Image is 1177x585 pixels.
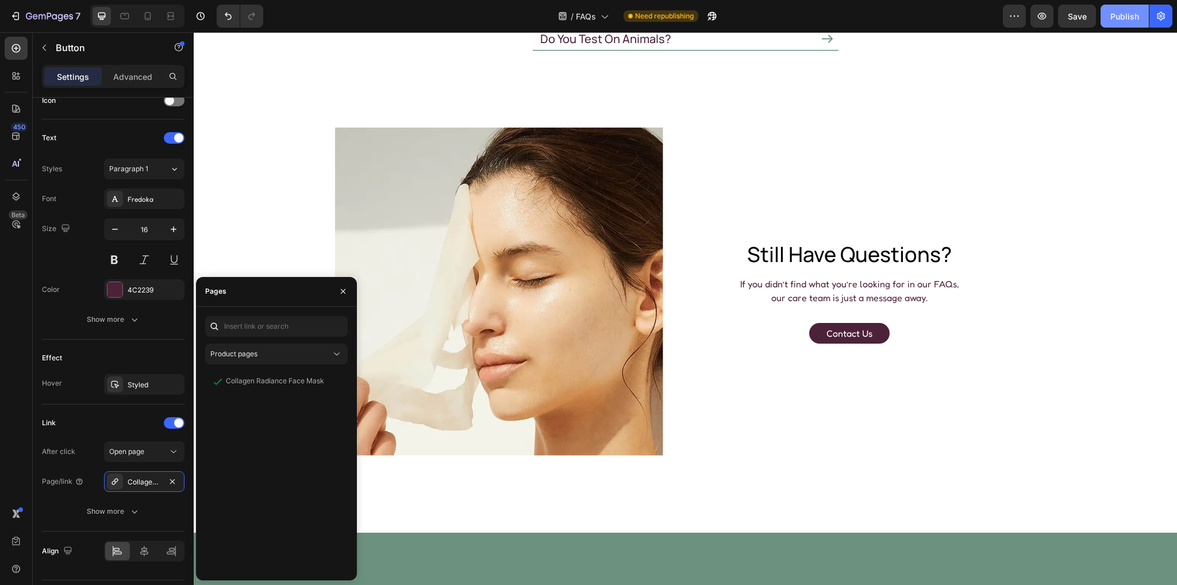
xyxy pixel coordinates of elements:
div: Undo/Redo [217,5,263,28]
p: If you didn’t find what you’re looking for in our FAQs, our care team is just a message away. [487,245,825,272]
div: After click [42,447,75,457]
div: Beta [9,210,28,220]
div: Icon [42,95,56,106]
div: Show more [87,506,140,517]
div: Effect [42,353,62,363]
div: Text [42,133,56,143]
div: Styled [128,380,182,390]
iframe: Design area [194,32,1177,585]
div: Show more [87,314,140,325]
span: FAQs [576,10,596,22]
span: / [571,10,574,22]
button: Paragraph 1 [104,159,184,179]
h2: still have questions? [486,207,826,238]
div: Page/link [42,476,84,487]
div: Link [42,418,56,428]
button: Open page [104,441,184,462]
p: Settings [57,71,89,83]
div: Hover [42,378,62,388]
div: Color [42,284,60,295]
button: Product pages [205,344,348,364]
p: Button [56,41,153,55]
button: Show more [42,309,184,330]
button: Publish [1101,5,1149,28]
button: 7 [5,5,86,28]
div: 4C2239 [128,285,182,295]
a: contact us [616,291,696,311]
p: 7 [75,9,80,23]
div: 450 [11,122,28,132]
div: Align [42,544,75,559]
div: Styles [42,164,62,174]
input: Insert link or search [205,316,348,337]
span: Paragraph 1 [109,164,148,174]
div: Collagen Radiance Face Mask [226,376,324,386]
button: Save [1058,5,1096,28]
p: Advanced [113,71,152,83]
div: Pages [205,286,226,297]
div: Publish [1110,10,1139,22]
span: Product pages [210,349,257,358]
span: Need republishing [635,11,694,21]
div: Size [42,221,72,237]
p: contact us [633,294,679,308]
div: Fredoka [128,194,182,205]
img: gempages_579986419619987989-d1d58b25-a42e-4657-abd2-6ba9a1643761.webp [141,95,470,424]
div: Font [42,194,56,204]
span: Open page [109,447,144,456]
button: Show more [42,501,184,522]
div: Collagen Radiance Face Mask [128,477,161,487]
span: Save [1068,11,1087,21]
